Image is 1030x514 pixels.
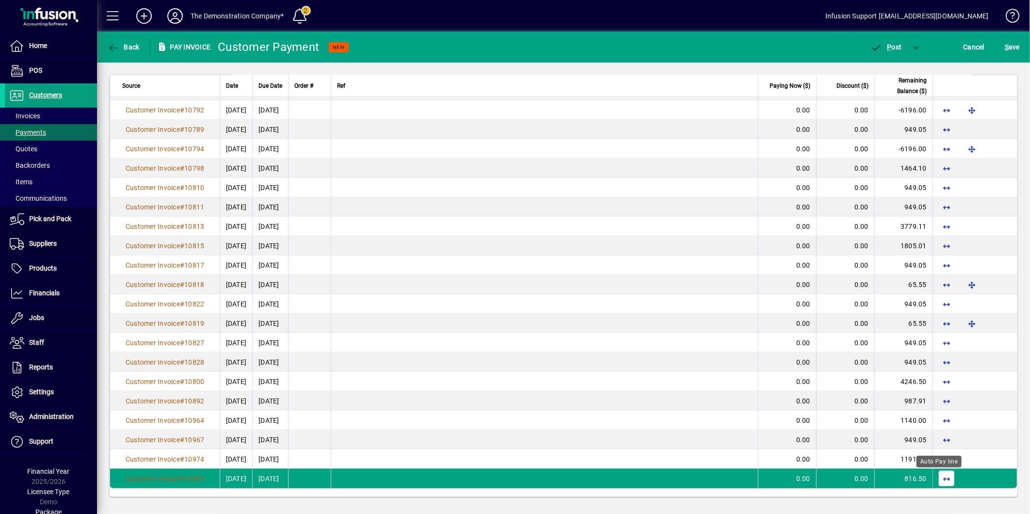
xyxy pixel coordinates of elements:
span: 0.00 [854,339,869,347]
a: Financials [5,281,97,305]
span: Products [29,264,57,272]
a: Suppliers [5,232,97,256]
span: [DATE] [226,145,247,153]
span: # [180,436,184,444]
span: # [180,281,184,289]
span: 0.00 [854,455,869,463]
a: Pick and Pack [5,207,97,231]
span: POS [29,66,42,74]
a: Staff [5,331,97,355]
span: NEW [333,44,345,50]
span: 10811 [184,203,204,211]
span: Customer Invoice [126,184,180,192]
div: Infusion Support [EMAIL_ADDRESS][DOMAIN_NAME] [825,8,989,24]
span: Customer Invoice [126,203,180,211]
a: Support [5,430,97,454]
span: Paying Now ($) [770,80,810,91]
span: Customer Invoice [126,300,180,308]
span: -6196.00 [899,145,927,153]
span: Financial Year [28,467,70,475]
span: Administration [29,413,74,420]
span: 949.05 [905,203,927,211]
span: # [180,261,184,269]
a: Payments [5,124,97,141]
div: Customer Payment [218,39,319,55]
span: 0.00 [796,281,810,289]
span: Discount ($) [837,80,869,91]
span: # [180,106,184,114]
span: Communications [10,194,67,202]
span: Due Date [258,80,282,91]
span: Customer Invoice [126,320,180,327]
span: # [180,378,184,385]
a: Customer Invoice#10798 [122,163,208,174]
span: # [180,184,184,192]
span: 10817 [184,261,204,269]
span: 10983 [184,475,204,482]
span: 0.00 [796,106,810,114]
span: Customer Invoice [126,261,180,269]
td: [DATE] [252,314,288,333]
app-page-header-button: Back [97,38,150,56]
span: # [180,223,184,230]
td: [DATE] [252,450,288,469]
span: Invoices [10,112,40,120]
span: 10798 [184,164,204,172]
div: The Demonstration Company* [191,8,284,24]
span: 0.00 [854,281,869,289]
td: [DATE] [252,333,288,353]
span: Home [29,42,47,49]
span: ave [1005,39,1020,55]
td: [DATE] [252,391,288,411]
span: # [180,126,184,133]
a: Communications [5,190,97,207]
span: 4246.50 [901,378,927,385]
span: Customer Invoice [126,358,180,366]
span: Customers [29,91,62,99]
span: # [180,145,184,153]
button: Post [866,38,907,56]
a: Customer Invoice#10827 [122,337,208,348]
span: 0.00 [796,184,810,192]
a: Settings [5,380,97,404]
span: Source [122,80,140,91]
span: 0.00 [796,417,810,424]
span: 0.00 [854,358,869,366]
span: [DATE] [226,475,247,482]
td: [DATE] [252,120,288,139]
span: 0.00 [854,203,869,211]
span: 0.00 [854,436,869,444]
span: Reports [29,363,53,371]
button: Add [129,7,160,25]
span: Jobs [29,314,44,321]
td: [DATE] [252,236,288,256]
span: Items [10,178,32,186]
span: [DATE] [226,203,247,211]
a: Customer Invoice#10818 [122,279,208,290]
td: [DATE] [252,372,288,391]
span: Ref [337,80,345,91]
span: 65.55 [909,281,927,289]
span: -6196.00 [899,106,927,114]
span: [DATE] [226,300,247,308]
span: Staff [29,338,44,346]
span: 0.00 [854,417,869,424]
a: Invoices [5,108,97,124]
span: Customer Invoice [126,339,180,347]
a: Backorders [5,157,97,174]
span: 0.00 [796,164,810,172]
span: # [180,164,184,172]
span: Back [107,43,140,51]
a: Customer Invoice#10813 [122,221,208,232]
span: Financials [29,289,60,297]
span: Order # [294,80,313,91]
span: 10964 [184,417,204,424]
span: [DATE] [226,223,247,230]
a: Reports [5,355,97,380]
td: [DATE] [252,217,288,236]
td: [DATE] [252,197,288,217]
span: 0.00 [796,358,810,366]
span: 0.00 [796,378,810,385]
span: # [180,455,184,463]
a: Customer Invoice#10811 [122,202,208,212]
